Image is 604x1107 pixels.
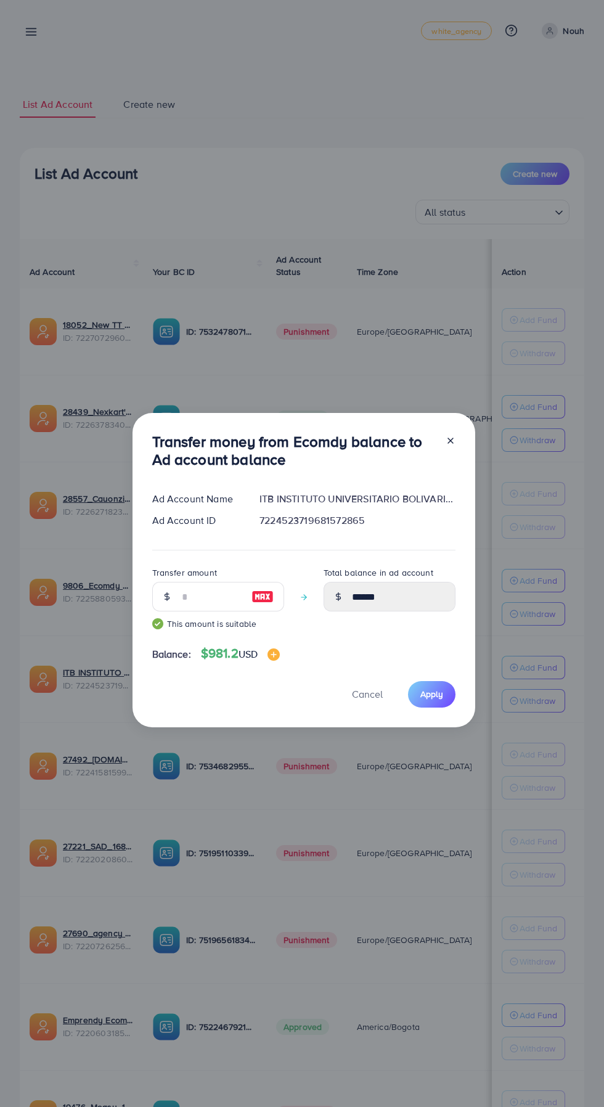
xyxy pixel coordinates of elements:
div: 7224523719681572865 [250,513,465,528]
small: This amount is suitable [152,618,284,630]
img: guide [152,618,163,629]
span: Cancel [352,687,383,701]
img: image [251,589,274,604]
span: Balance: [152,647,191,661]
div: ITB INSTITUTO UNIVERSITARIO BOLIVARIANO DE TECNOLOGÍA [250,492,465,506]
div: Ad Account ID [142,513,250,528]
button: Cancel [337,681,398,708]
button: Apply [408,681,455,708]
img: image [267,648,280,661]
h3: Transfer money from Ecomdy balance to Ad account balance [152,433,436,468]
iframe: Chat [552,1052,595,1098]
div: Ad Account Name [142,492,250,506]
label: Total balance in ad account [324,566,433,579]
label: Transfer amount [152,566,217,579]
span: USD [239,647,258,661]
h4: $981.2 [201,646,280,661]
span: Apply [420,688,443,700]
